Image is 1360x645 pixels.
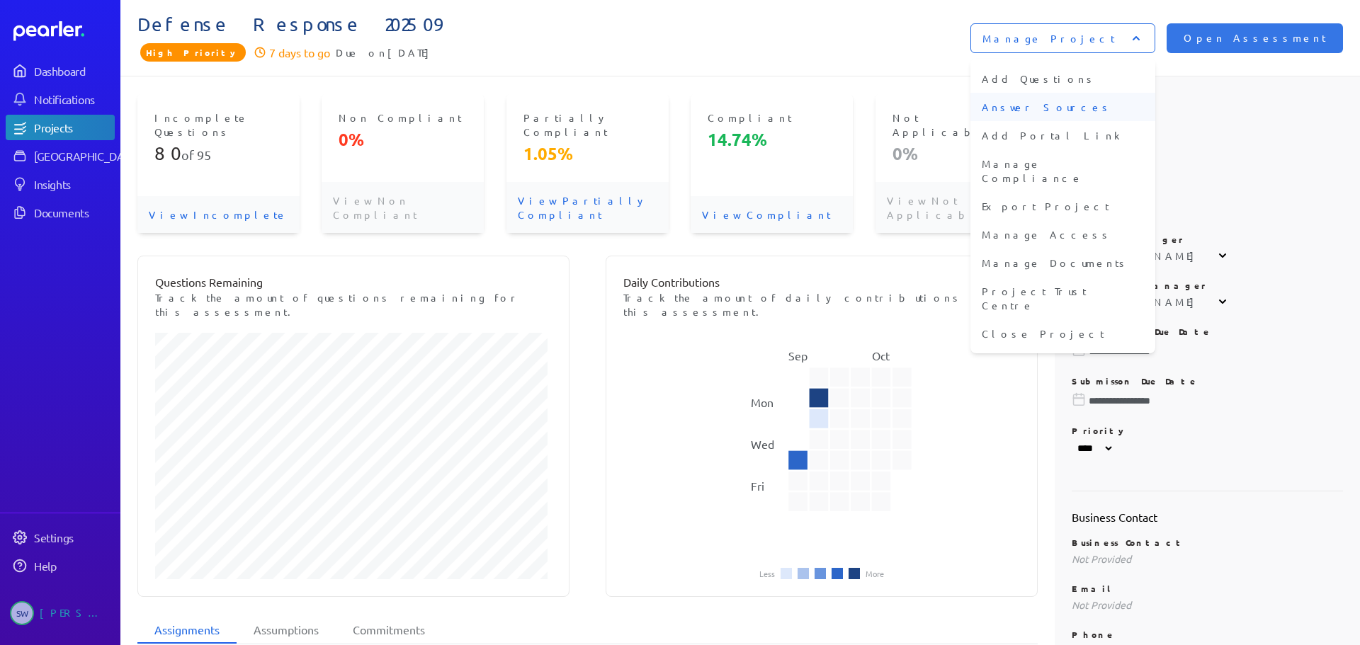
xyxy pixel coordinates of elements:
[1072,171,1344,182] p: Description
[6,143,115,169] a: [GEOGRAPHIC_DATA]
[1072,583,1344,594] p: Email
[982,31,1115,45] p: Manage Project
[140,43,246,62] span: Priority
[1072,629,1344,640] p: Phone
[623,290,1020,319] p: Track the amount of daily contributions on this assessment.
[866,569,884,578] li: More
[155,290,552,319] p: Track the amount of questions remaining for this assessment.
[137,196,300,233] p: View Incomplete
[1072,93,1344,110] h2: Project Details
[1072,122,1344,133] p: Division
[154,110,283,139] p: Incomplete Questions
[137,617,237,644] li: Assignments
[871,348,890,363] text: Oct
[506,182,669,233] p: View Partially Compliant
[6,200,115,225] a: Documents
[34,120,113,135] div: Projects
[155,273,552,290] p: Questions Remaining
[339,110,467,125] p: Non Compliant
[1072,326,1344,337] p: Internal Due Date
[40,601,110,625] div: [PERSON_NAME]
[13,21,115,41] a: Dashboard
[875,182,1038,233] p: View Not Applicable
[336,617,442,644] li: Commitments
[34,205,113,219] div: Documents
[1072,598,1131,611] span: Not Provided
[269,44,330,61] p: 7 days to go
[892,142,1021,165] p: 0%
[6,553,115,578] a: Help
[759,569,775,578] li: Less
[322,182,484,233] p: View Non Compliant
[970,249,1155,277] li: Manage Documents
[708,128,836,151] p: 14.74%
[1072,344,1344,358] input: Please choose a due date
[623,273,1020,290] p: Daily Contributions
[1072,508,1344,525] h2: Business Contact
[34,530,113,544] div: Settings
[970,220,1155,249] li: Manage Access
[970,149,1155,192] li: Manage Compliance
[523,110,652,139] p: Partially Compliant
[691,196,853,233] p: View Compliant
[1072,375,1344,387] p: Submisson Due Date
[892,110,1021,139] p: Not Applicable
[34,92,113,106] div: Notifications
[154,142,283,165] p: of
[237,617,336,644] li: Assumptions
[197,147,211,162] span: 95
[154,142,181,164] span: 80
[751,437,774,451] text: Wed
[6,595,115,631] a: SW[PERSON_NAME]
[970,192,1155,220] li: Export Project
[1072,394,1344,408] input: Please choose a due date
[6,115,115,140] a: Projects
[708,110,836,125] p: Compliant
[336,44,436,61] span: Due on [DATE]
[970,277,1155,319] li: Project Trust Centre
[34,559,113,573] div: Help
[34,177,113,191] div: Insights
[6,58,115,84] a: Dashboard
[34,149,140,163] div: [GEOGRAPHIC_DATA]
[10,601,34,625] span: Steve Whittington
[1184,30,1326,46] span: Open Assessment
[34,64,113,78] div: Dashboard
[1072,537,1344,548] p: Business Contact
[1072,280,1344,291] p: Delivery Manager
[970,319,1155,348] li: Close Project
[1072,234,1344,245] p: Sales Manager
[1072,552,1131,565] span: Not Provided
[339,128,467,151] p: 0%
[1072,425,1344,436] p: Priority
[788,348,807,363] text: Sep
[1167,23,1343,53] button: Open Assessment
[970,121,1155,149] li: Add Portal Link
[970,93,1155,121] li: Answer Sources
[523,142,652,165] p: 1.05%
[137,13,740,36] span: Defense Response 202509
[6,525,115,550] a: Settings
[751,395,773,409] text: Mon
[6,86,115,112] a: Notifications
[6,171,115,197] a: Insights
[970,64,1155,93] li: Add Questions
[751,479,764,493] text: Fri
